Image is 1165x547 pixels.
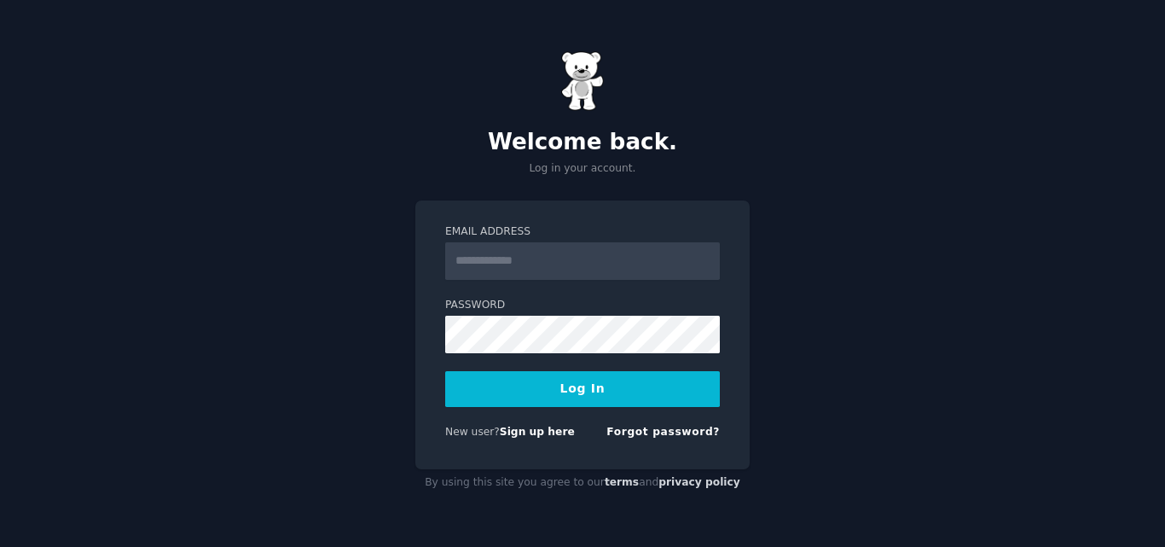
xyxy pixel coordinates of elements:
label: Password [445,298,720,313]
label: Email Address [445,224,720,240]
button: Log In [445,371,720,407]
span: New user? [445,426,500,438]
a: terms [605,476,639,488]
p: Log in your account. [415,161,750,177]
h2: Welcome back. [415,129,750,156]
a: privacy policy [658,476,740,488]
a: Forgot password? [606,426,720,438]
img: Gummy Bear [561,51,604,111]
a: Sign up here [500,426,575,438]
div: By using this site you agree to our and [415,469,750,497]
